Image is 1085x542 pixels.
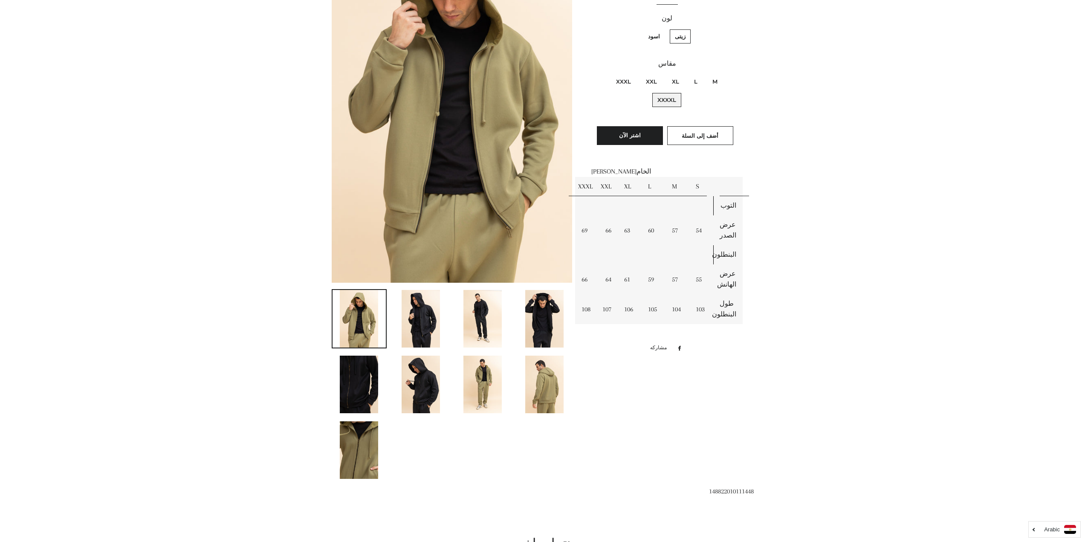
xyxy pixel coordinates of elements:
img: تحميل الصورة في عارض المعرض ، تريننج رجالى [463,356,502,413]
td: عرض الصدر [713,215,743,245]
td: 108 [575,294,599,324]
div: الخام[PERSON_NAME] [591,166,743,335]
td: 66 [575,264,599,294]
td: 54 [689,215,713,245]
img: تحميل الصورة في عارض المعرض ، تريننج رجالى [340,356,378,413]
td: البنطلون [713,245,743,264]
td: 66 [599,215,618,245]
td: طول البنطلون [713,294,743,324]
i: Arabic [1044,527,1060,532]
td: 59 [642,264,665,294]
img: تحميل الصورة في عارض المعرض ، تريننج رجالى [525,356,564,413]
td: 69 [575,215,599,245]
td: 57 [665,264,689,294]
td: 55 [689,264,713,294]
label: لون [591,13,743,24]
img: تحميل الصورة في عارض المعرض ، تريننج رجالى [340,421,378,479]
img: تحميل الصورة في عارض المعرض ، تريننج رجالى [463,290,502,348]
td: 105 [642,294,665,324]
label: L [689,75,703,89]
td: 107 [599,294,618,324]
label: XXXL [611,75,636,89]
label: زيتى [670,29,691,43]
img: تحميل الصورة في عارض المعرض ، تريننج رجالى [402,290,440,348]
label: XL [667,75,684,89]
button: أضف إلى السلة [667,126,733,145]
td: 63 [618,215,642,245]
td: L [642,177,665,196]
button: اشتر الآن [597,126,663,145]
span: مشاركه [650,343,671,353]
label: اسود [643,29,665,43]
td: 104 [665,294,689,324]
label: M [707,75,723,89]
td: XXL [599,177,618,196]
td: S [689,177,713,196]
td: XXXL [575,177,599,196]
label: XXL [641,75,662,89]
span: 148822010111448 [709,487,754,495]
td: 57 [665,215,689,245]
td: عرض الهانش [713,264,743,294]
td: 64 [599,264,618,294]
span: أضف إلى السلة [682,132,718,139]
td: 61 [618,264,642,294]
img: تحميل الصورة في عارض المعرض ، تريننج رجالى [402,356,440,413]
label: مقاس [591,58,743,69]
img: تحميل الصورة في عارض المعرض ، تريننج رجالى [340,290,378,348]
label: XXXXL [652,93,681,107]
td: 103 [689,294,713,324]
td: التوب [713,196,743,215]
td: M [665,177,689,196]
img: تحميل الصورة في عارض المعرض ، تريننج رجالى [525,290,564,348]
td: XL [618,177,642,196]
td: 106 [618,294,642,324]
td: 60 [642,215,665,245]
a: Arabic [1033,525,1076,534]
